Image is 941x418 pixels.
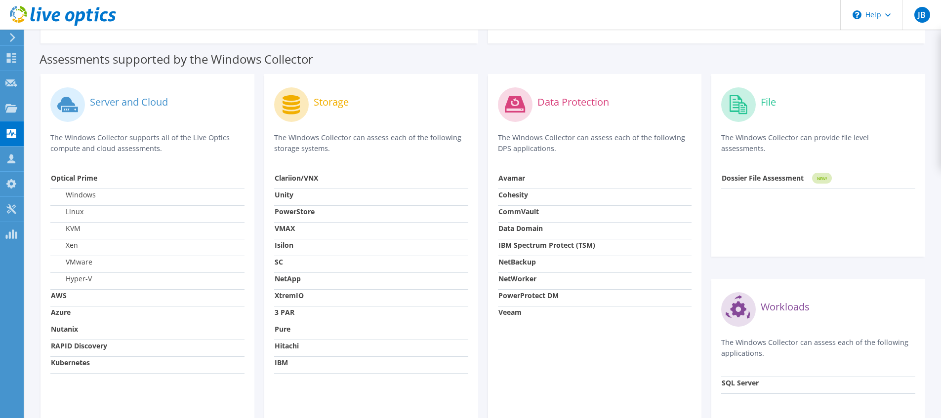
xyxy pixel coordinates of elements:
[914,7,930,23] span: JB
[275,291,304,300] strong: XtremIO
[40,54,313,64] label: Assessments supported by the Windows Collector
[51,274,92,284] label: Hyper-V
[51,307,71,317] strong: Azure
[275,190,293,199] strong: Unity
[498,240,595,250] strong: IBM Spectrum Protect (TSM)
[761,302,810,312] label: Workloads
[761,97,776,107] label: File
[51,257,92,267] label: VMware
[275,358,288,367] strong: IBM
[275,257,283,266] strong: SC
[51,207,83,217] label: Linux
[90,97,168,107] label: Server and Cloud
[498,132,692,154] p: The Windows Collector can assess each of the following DPS applications.
[51,358,90,367] strong: Kubernetes
[498,190,528,199] strong: Cohesity
[721,337,915,359] p: The Windows Collector can assess each of the following applications.
[275,207,315,216] strong: PowerStore
[721,132,915,154] p: The Windows Collector can provide file level assessments.
[853,10,861,19] svg: \n
[275,224,295,233] strong: VMAX
[498,224,543,233] strong: Data Domain
[51,324,78,334] strong: Nutanix
[275,240,293,250] strong: Isilon
[275,307,294,317] strong: 3 PAR
[50,132,245,154] p: The Windows Collector supports all of the Live Optics compute and cloud assessments.
[537,97,609,107] label: Data Protection
[498,173,525,183] strong: Avamar
[51,291,67,300] strong: AWS
[722,378,759,387] strong: SQL Server
[275,173,318,183] strong: Clariion/VNX
[498,257,536,266] strong: NetBackup
[314,97,349,107] label: Storage
[51,173,97,183] strong: Optical Prime
[722,173,804,183] strong: Dossier File Assessment
[51,224,81,233] label: KVM
[51,190,96,200] label: Windows
[274,132,468,154] p: The Windows Collector can assess each of the following storage systems.
[498,291,559,300] strong: PowerProtect DM
[275,341,299,350] strong: Hitachi
[498,207,539,216] strong: CommVault
[498,307,522,317] strong: Veeam
[275,274,301,283] strong: NetApp
[817,176,827,181] tspan: NEW!
[275,324,290,334] strong: Pure
[51,341,107,350] strong: RAPID Discovery
[498,274,536,283] strong: NetWorker
[51,240,78,250] label: Xen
